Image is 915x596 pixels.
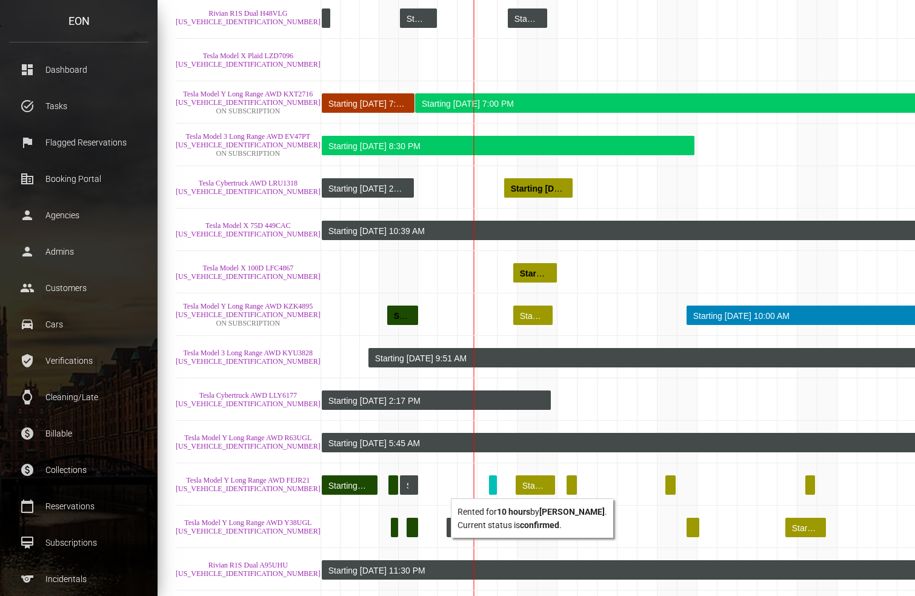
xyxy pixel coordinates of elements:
[322,178,414,198] div: Rented for 5 days, 4 hours by Admin Block . Current status is rental .
[176,378,321,421] td: Tesla Cybertruck AWD LLY6177 7G2CEHEDXRA012514
[322,390,551,410] div: Rented for 12 days, 2 hours by Admin Block . Current status is rental .
[9,527,148,558] a: card_membership Subscriptions
[328,391,541,410] div: Starting [DATE] 2:17 PM
[407,518,418,537] div: Rented for 14 hours by Emmanuel Huna . Current status is completed .
[567,475,577,495] div: Rented for 13 hours by ALEKSEI PONTRIAGIN . Current status is verified .
[9,273,148,303] a: people Customers
[176,293,321,336] td: Tesla Model Y Long Range AWD KZK4895 7SAYGDEE4PA036618 ON SUBSCRIPTION
[387,306,418,325] div: Rented for 1 day, 14 hours by Peilun Cai . Current status is completed .
[9,564,148,594] a: sports Incidentals
[176,81,321,124] td: Tesla Model Y Long Range AWD KXT2716 7SAYGDEE5NF447722 ON SUBSCRIPTION
[18,497,139,515] p: Reservations
[176,221,321,238] a: Tesla Model X 75D 449CAC [US_VEHICLE_IDENTIFICATION_NUMBER]
[18,352,139,370] p: Verifications
[9,127,148,158] a: flag Flagged Reservations
[176,90,321,107] a: Tesla Model Y Long Range AWD KXT2716 [US_VEHICLE_IDENTIFICATION_NUMBER]
[176,391,321,408] a: Tesla Cybertruck AWD LLY6177 [US_VEHICLE_IDENTIFICATION_NUMBER]
[391,518,398,537] div: Rented for 10 hours by Nayo Reboucas . Current status is completed .
[497,507,530,517] b: 10 hours
[18,388,139,406] p: Cleaning/Late
[400,8,437,28] div: Rented for 1 day, 22 hours by Admin Block . Current status is rental .
[9,455,148,485] a: paid Collections
[328,136,685,156] div: Starting [DATE] 8:30 PM
[508,8,547,28] div: Rented for 2 days by Admin Block . Current status is rental .
[514,9,537,28] div: Starting [DATE] 12:00 PM
[176,336,321,378] td: Tesla Model 3 Long Range AWD KYU3828 5YJ3E1EB7NF335103
[176,124,321,166] td: Tesla Model 3 Long Range AWD EV47PT 5YJ3E1EB1NF207701 ON SUBSCRIPTION
[513,306,553,325] div: Rented for 2 days by Christopher Morley . Current status is verified .
[513,263,557,283] div: Rented for 2 days, 5 hours by Peilun Cai . Current status is verified .
[176,166,321,209] td: Tesla Cybertruck AWD LRU1318 7G2CEHED9RA037310
[216,107,280,115] span: ON SUBSCRIPTION
[388,475,398,495] div: Rented for 13 hours by ALEKSEI PONTRIAGIN . Current status is completed .
[407,9,427,28] div: Starting [DATE] 12:45 AM
[9,309,148,340] a: drive_eta Cars
[176,463,321,506] td: Tesla Model Y Long Range AWD FEJR21 7SAYGDEEXNF481302
[522,476,545,495] div: Starting [DATE] 9:00 PM
[9,236,148,267] a: person Admins
[18,315,139,333] p: Cars
[9,491,148,521] a: calendar_today Reservations
[176,476,321,493] a: Tesla Model Y Long Range AWD FEJR21 [US_VEHICLE_IDENTIFICATION_NUMBER]
[407,476,408,495] div: Starting [DATE] 12:45 AM
[328,476,368,495] div: Starting [DATE] 9:00 AM
[18,206,139,224] p: Agencies
[9,91,148,121] a: task_alt Tasks
[176,302,321,319] a: Tesla Model Y Long Range AWD KZK4895 [US_VEHICLE_IDENTIFICATION_NUMBER]
[176,132,321,149] a: Tesla Model 3 Long Range AWD EV47PT [US_VEHICLE_IDENTIFICATION_NUMBER]
[489,475,497,495] div: Rented for 10 hours by Michael Bowen . Current status is confirmed .
[9,55,148,85] a: dashboard Dashboard
[322,93,414,113] div: Rented for 30 days by Mihir Nakum . Current status is late .
[176,518,321,535] a: Tesla Model Y Long Range AWD Y38UGL [US_VEHICLE_IDENTIFICATION_NUMBER]
[9,382,148,412] a: watch Cleaning/Late
[785,518,826,537] div: Rented for 2 days, 1 hours by Lam Yong . Current status is verified .
[176,52,321,69] a: Tesla Model X Plaid LZD7096 [US_VEHICLE_IDENTIFICATION_NUMBER]
[520,306,543,326] div: Starting [DATE] 6:00 PM
[18,279,139,297] p: Customers
[216,319,280,327] span: ON SUBSCRIPTION
[504,178,573,198] div: Rented for 3 days, 11 hours by Dominque Goncalves . Current status is verified .
[176,9,321,26] a: Rivian R1S Dual H48VLG [US_VEHICLE_IDENTIFICATION_NUMBER]
[400,475,418,495] div: Rented for 22 hours by Admin Block . Current status is rental .
[176,349,321,366] a: Tesla Model 3 Long Range AWD KYU3828 [US_VEHICLE_IDENTIFICATION_NUMBER]
[18,133,139,152] p: Flagged Reservations
[322,8,330,28] div: Rented for 1 day by Admin Block . Current status is rental .
[176,421,321,463] td: Tesla Model Y Long Range AWD R63UGL 7SAYGDEE1NF436989
[322,136,694,155] div: Rented for 30 days by Roxanne Hoffner . Current status is rental .
[328,179,404,198] div: Starting [DATE] 2:19 PM
[18,424,139,443] p: Billable
[18,97,139,115] p: Tasks
[9,418,148,449] a: paid Billable
[9,200,148,230] a: person Agencies
[176,506,321,548] td: Tesla Model Y Long Range AWD Y38UGL 7SAYGAEE1PF919397
[520,520,559,530] b: confirmed
[328,94,405,113] div: Starting [DATE] 7:00 PM
[511,184,608,193] strong: Starting [DATE] 7:00 AM
[9,346,148,376] a: verified_user Verifications
[18,461,139,479] p: Collections
[9,164,148,194] a: corporate_fare Booking Portal
[176,548,321,591] td: Rivian R1S Dual A95UHU 7PDSGABA3PN027148
[687,518,699,537] div: Rented for 16 hours by Colin Hopkins . Current status is verified .
[176,179,321,196] a: Tesla Cybertruck AWD LRU1318 [US_VEHICLE_IDENTIFICATION_NUMBER]
[451,498,613,538] div: Rented for by . Current status is .
[176,39,321,81] td: Tesla Model X Plaid LZD7096 7SAXCBE67NF356844
[216,149,280,158] span: ON SUBSCRIPTION
[176,434,321,450] a: Tesla Model Y Long Range AWD R63UGL [US_VEHICLE_IDENTIFICATION_NUMBER]
[176,264,321,281] a: Tesla Model X 100D LFC4867 [US_VEHICLE_IDENTIFICATION_NUMBER]
[516,475,555,495] div: Rented for 2 days by Ayna Galtseva-Bezyuk . Current status is verified .
[322,475,378,495] div: Rented for 9 days, 12 hours by Cedric Belanger . Current status is completed .
[18,570,139,588] p: Incidentals
[18,534,139,552] p: Subscriptions
[665,475,676,495] div: Rented for 13 hours by Jonathan Park . Current status is verified .
[18,170,139,188] p: Booking Portal
[176,209,321,251] td: Tesla Model X 75D 449CAC 5YJXCAE21JF088792
[539,507,605,517] b: [PERSON_NAME]
[18,243,139,261] p: Admins
[18,61,139,79] p: Dashboard
[520,269,617,278] strong: Starting [DATE] 6:00 PM
[176,561,321,578] a: Rivian R1S Dual A95UHU [US_VEHICLE_IDENTIFICATION_NUMBER]
[792,518,816,538] div: Starting [DATE] 9:00 AM
[176,251,321,293] td: Tesla Model X 100D LFC4867 5YJXCDE28HF044073
[394,311,491,321] strong: Starting [DATE] 9:00 AM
